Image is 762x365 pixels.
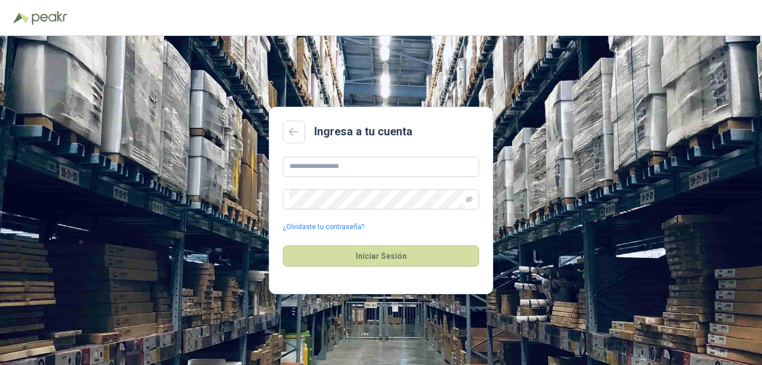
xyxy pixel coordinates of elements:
h2: Ingresa a tu cuenta [314,123,412,140]
span: eye-invisible [466,196,472,203]
a: ¿Olvidaste tu contraseña? [283,222,364,232]
img: Logo [13,12,29,24]
button: Iniciar Sesión [283,245,479,267]
img: Peakr [31,11,67,25]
